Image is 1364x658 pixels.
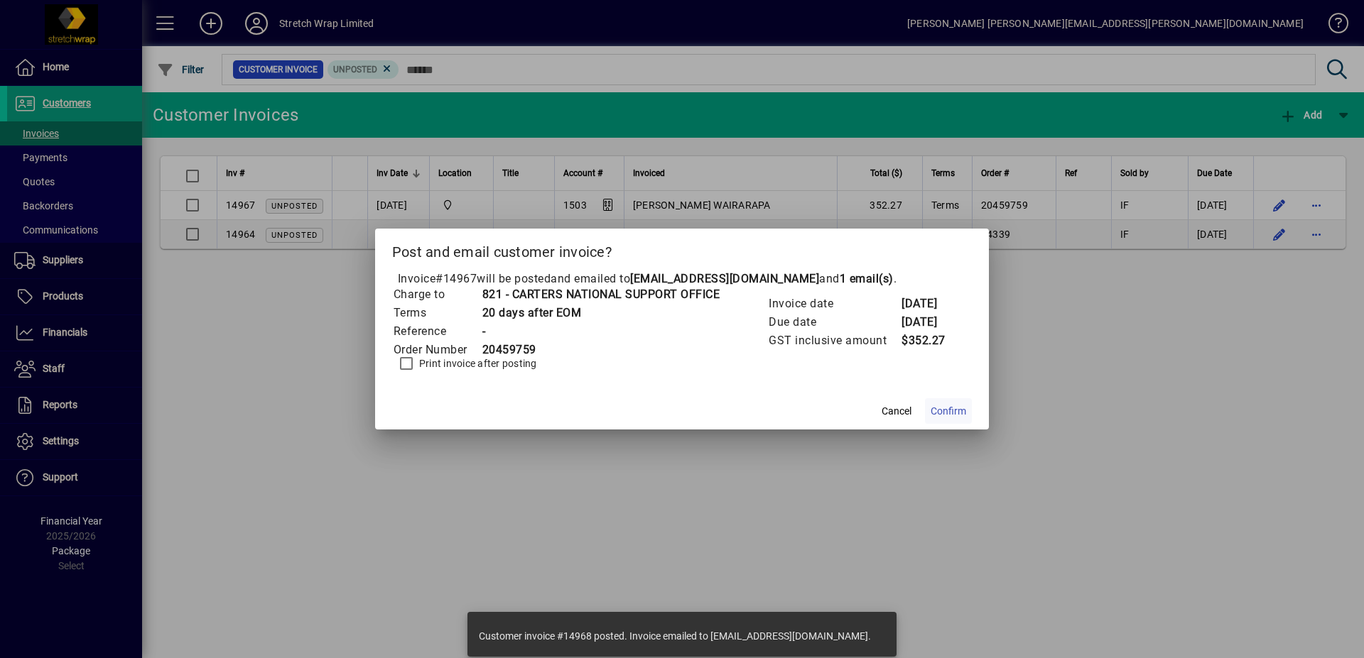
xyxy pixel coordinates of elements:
span: Confirm [931,404,966,419]
td: Invoice date [768,295,901,313]
h2: Post and email customer invoice? [375,229,990,270]
td: Reference [393,322,482,341]
button: Cancel [874,398,919,424]
span: and [819,272,894,285]
td: - [482,322,720,341]
td: 20459759 [482,341,720,359]
div: Customer invoice #14968 posted. Invoice emailed to [EMAIL_ADDRESS][DOMAIN_NAME]. [479,629,871,643]
td: Order Number [393,341,482,359]
label: Print invoice after posting [416,356,537,371]
span: and emailed to [551,272,894,285]
td: [DATE] [901,313,958,331]
td: Due date [768,313,901,331]
b: 1 email(s) [840,272,894,285]
td: 821 - CARTERS NATIONAL SUPPORT OFFICE [482,285,720,304]
button: Confirm [925,398,972,424]
td: Charge to [393,285,482,304]
span: Cancel [882,404,911,419]
b: [EMAIL_ADDRESS][DOMAIN_NAME] [630,272,819,285]
td: GST inclusive amount [768,331,901,350]
td: $352.27 [901,331,958,350]
td: [DATE] [901,295,958,313]
td: Terms [393,304,482,322]
span: #14967 [435,272,477,285]
td: 20 days after EOM [482,304,720,322]
p: Invoice will be posted . [392,270,973,287]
